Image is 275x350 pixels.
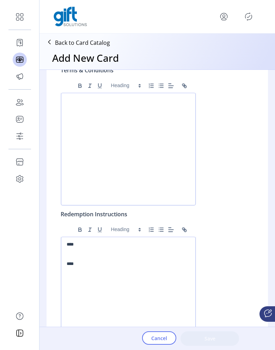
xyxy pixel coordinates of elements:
span: Cancel [151,334,167,342]
div: Redemption Instructions [61,210,127,218]
button: Publisher Panel [243,11,254,22]
span: Text Alignment [166,82,176,90]
span: Text Alignment [166,225,176,234]
button: menu [218,11,230,22]
div: Terms & Conditions [61,66,114,74]
img: logo [54,7,87,26]
button: Bold [75,225,85,234]
p: Back to Card Catalog [55,38,110,47]
button: Bold [75,82,85,90]
button: Cancel [142,331,176,345]
button: Underline [95,225,105,234]
button: Italic [85,82,95,90]
h3: Add New Card [52,50,119,65]
button: Link [179,82,189,90]
button: Underline [95,82,105,90]
button: Italic [85,225,95,234]
button: Link [179,225,189,234]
